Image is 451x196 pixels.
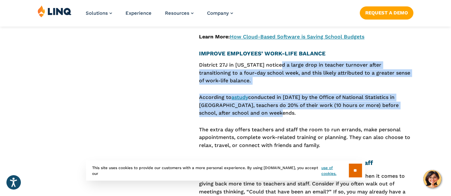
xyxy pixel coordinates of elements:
button: Hello, have a question? Let’s chat. [423,170,441,188]
a: Solutions [86,10,112,16]
a: Request a Demo [360,6,413,19]
a: Resources [165,10,194,16]
img: LINQ | K‑12 Software [38,5,72,17]
p: The extra day offers teachers and staff the room to run errands, make personal appointments, comp... [199,126,413,149]
nav: Button Navigation [360,5,413,19]
a: Experience [126,10,152,16]
span: Company [207,10,229,16]
nav: Primary Navigation [86,5,233,26]
h3: How to Give Back More Time to K‑12 Teachers and Staff [199,158,413,167]
a: a [232,94,235,100]
p: According to conducted in [DATE] by the Office of National Statistics in [GEOGRAPHIC_DATA], teach... [199,94,413,117]
span: Resources [165,10,189,16]
a: Company [207,10,233,16]
p: District 27J in [US_STATE] noticed a large drop in teacher turnover after transitioning to a four... [199,61,413,85]
a: How Cloud-Based Software is Saving School Budgets [230,34,365,40]
span: Solutions [86,10,108,16]
div: This site uses cookies to provide our customers with a more personal experience. By using [DOMAIN... [86,160,365,181]
a: study [235,94,248,100]
strong: Learn More: [199,34,230,40]
h4: IMPROVE EMPLOYEES’ WORK-LIFE BALANCE [199,50,413,57]
a: use of cookies. [321,165,349,176]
